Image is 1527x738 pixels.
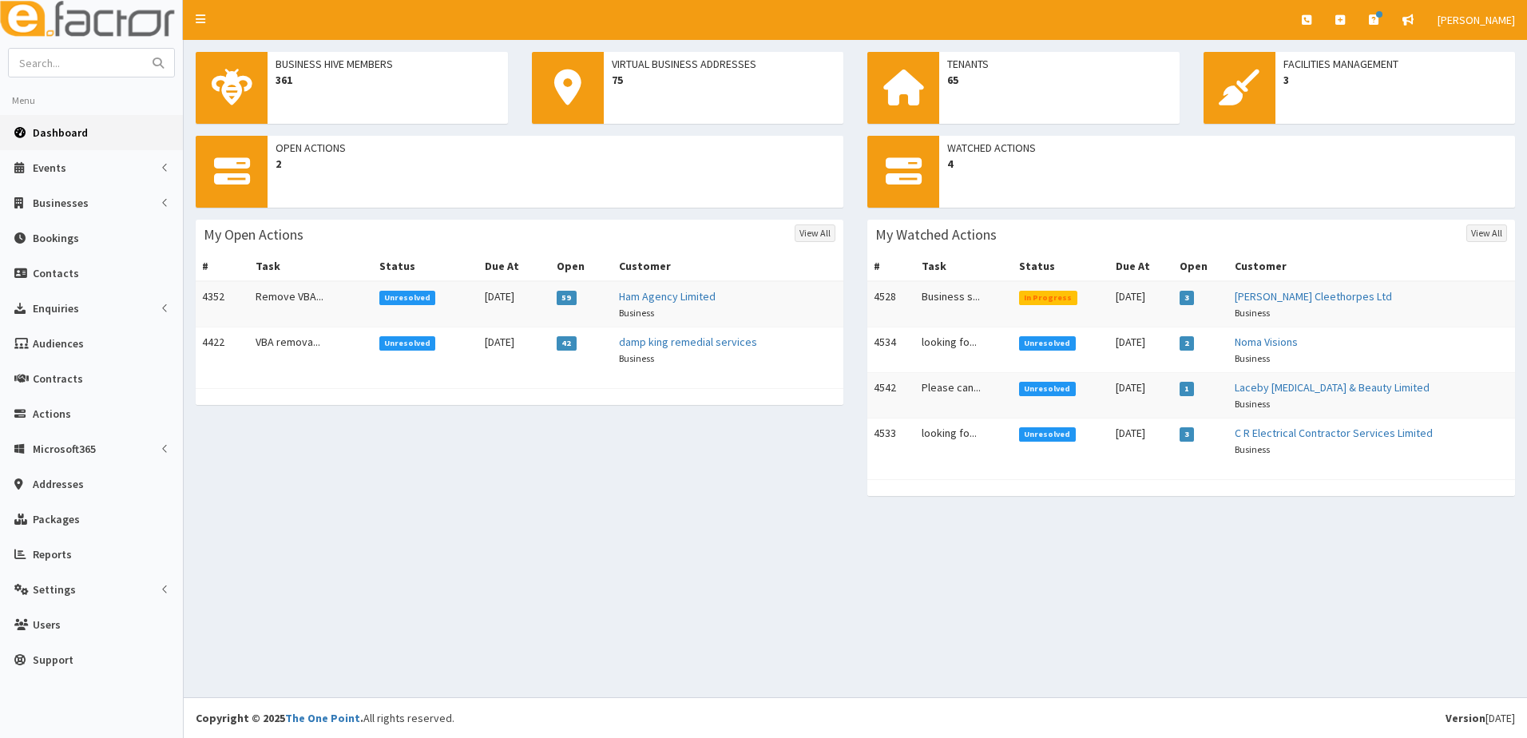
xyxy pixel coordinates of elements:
[33,301,79,315] span: Enquiries
[33,125,88,140] span: Dashboard
[33,266,79,280] span: Contacts
[33,582,76,597] span: Settings
[867,252,915,281] th: #
[1019,336,1076,351] span: Unresolved
[379,291,436,305] span: Unresolved
[33,653,73,667] span: Support
[249,281,372,327] td: Remove VBA...
[33,407,71,421] span: Actions
[1109,419,1173,464] td: [DATE]
[1180,382,1195,396] span: 1
[196,281,249,327] td: 4352
[619,289,716,304] a: Ham Agency Limited
[612,56,836,72] span: Virtual Business Addresses
[613,252,843,281] th: Customer
[33,547,72,561] span: Reports
[947,72,1172,88] span: 65
[947,156,1507,172] span: 4
[1180,427,1195,442] span: 3
[1438,13,1515,27] span: [PERSON_NAME]
[478,252,550,281] th: Due At
[1013,252,1109,281] th: Status
[1235,426,1433,440] a: C R Electrical Contractor Services Limited
[33,477,84,491] span: Addresses
[478,327,550,373] td: [DATE]
[1109,281,1173,327] td: [DATE]
[285,711,360,725] a: The One Point
[1235,289,1392,304] a: [PERSON_NAME] Cleethorpes Ltd
[1235,307,1270,319] small: Business
[867,281,915,327] td: 4528
[204,228,303,242] h3: My Open Actions
[1173,252,1228,281] th: Open
[33,512,80,526] span: Packages
[1109,373,1173,419] td: [DATE]
[33,442,96,456] span: Microsoft365
[557,336,577,351] span: 42
[249,252,372,281] th: Task
[915,419,1013,464] td: looking fo...
[1283,56,1508,72] span: Facilities Management
[33,231,79,245] span: Bookings
[33,196,89,210] span: Businesses
[795,224,835,242] a: View All
[1235,380,1430,395] a: Laceby [MEDICAL_DATA] & Beauty Limited
[1235,443,1270,455] small: Business
[33,617,61,632] span: Users
[1180,336,1195,351] span: 2
[196,252,249,281] th: #
[249,327,372,373] td: VBA remova...
[196,711,363,725] strong: Copyright © 2025 .
[915,373,1013,419] td: Please can...
[33,161,66,175] span: Events
[276,56,500,72] span: Business Hive Members
[875,228,997,242] h3: My Watched Actions
[915,327,1013,373] td: looking fo...
[478,281,550,327] td: [DATE]
[373,252,478,281] th: Status
[619,352,654,364] small: Business
[1235,352,1270,364] small: Business
[1446,711,1485,725] b: Version
[915,281,1013,327] td: Business s...
[947,56,1172,72] span: Tenants
[196,327,249,373] td: 4422
[867,419,915,464] td: 4533
[867,373,915,419] td: 4542
[557,291,577,305] span: 59
[1446,710,1515,726] div: [DATE]
[1109,252,1173,281] th: Due At
[1283,72,1508,88] span: 3
[1228,252,1515,281] th: Customer
[947,140,1507,156] span: Watched Actions
[33,371,83,386] span: Contracts
[33,336,84,351] span: Audiences
[276,156,835,172] span: 2
[1019,427,1076,442] span: Unresolved
[276,72,500,88] span: 361
[9,49,143,77] input: Search...
[550,252,613,281] th: Open
[867,327,915,373] td: 4534
[1235,398,1270,410] small: Business
[379,336,436,351] span: Unresolved
[612,72,836,88] span: 75
[1466,224,1507,242] a: View All
[619,307,654,319] small: Business
[619,335,757,349] a: damp king remedial services
[1180,291,1195,305] span: 3
[184,697,1527,738] footer: All rights reserved.
[915,252,1013,281] th: Task
[1019,382,1076,396] span: Unresolved
[276,140,835,156] span: Open Actions
[1109,327,1173,373] td: [DATE]
[1235,335,1298,349] a: Noma Visions
[1019,291,1077,305] span: In Progress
